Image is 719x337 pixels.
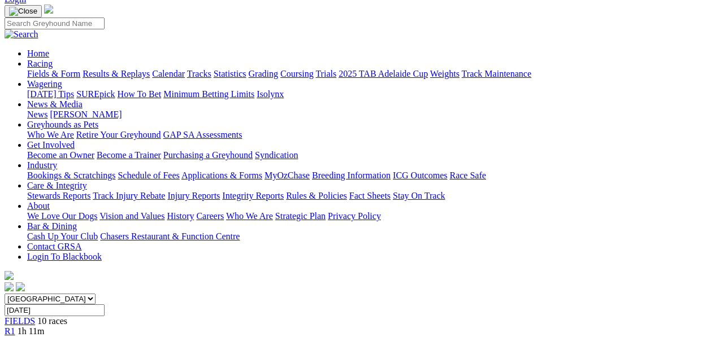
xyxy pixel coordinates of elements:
[275,211,326,221] a: Strategic Plan
[27,252,102,261] a: Login To Blackbook
[37,316,67,326] span: 10 races
[5,282,14,291] img: facebook.svg
[27,191,90,200] a: Stewards Reports
[167,191,220,200] a: Injury Reports
[27,150,94,160] a: Become an Owner
[5,5,42,17] button: Toggle navigation
[163,130,242,139] a: GAP SA Assessments
[167,211,194,221] a: History
[339,69,428,78] a: 2025 TAB Adelaide Cup
[257,89,284,99] a: Isolynx
[27,89,714,99] div: Wagering
[27,89,74,99] a: [DATE] Tips
[27,150,714,160] div: Get Involved
[76,89,115,99] a: SUREpick
[5,271,14,280] img: logo-grsa-white.png
[222,191,284,200] a: Integrity Reports
[393,191,445,200] a: Stay On Track
[9,7,37,16] img: Close
[181,170,262,180] a: Applications & Forms
[27,99,83,109] a: News & Media
[5,326,15,336] a: R1
[27,59,53,68] a: Racing
[27,130,714,140] div: Greyhounds as Pets
[27,170,714,181] div: Industry
[163,150,253,160] a: Purchasing a Greyhound
[196,211,224,221] a: Careers
[5,29,38,40] img: Search
[100,231,240,241] a: Chasers Restaurant & Function Centre
[93,191,165,200] a: Track Injury Rebate
[27,110,47,119] a: News
[50,110,122,119] a: [PERSON_NAME]
[349,191,391,200] a: Fact Sheets
[27,69,80,78] a: Fields & Form
[393,170,447,180] a: ICG Outcomes
[27,69,714,79] div: Racing
[462,69,531,78] a: Track Maintenance
[44,5,53,14] img: logo-grsa-white.png
[27,49,49,58] a: Home
[16,282,25,291] img: twitter.svg
[286,191,347,200] a: Rules & Policies
[312,170,391,180] a: Breeding Information
[5,316,35,326] a: FIELDS
[118,89,162,99] a: How To Bet
[152,69,185,78] a: Calendar
[27,191,714,201] div: Care & Integrity
[328,211,381,221] a: Privacy Policy
[27,221,77,231] a: Bar & Dining
[449,170,486,180] a: Race Safe
[27,160,57,170] a: Industry
[430,69,460,78] a: Weights
[255,150,298,160] a: Syndication
[187,69,211,78] a: Tracks
[99,211,164,221] a: Vision and Values
[27,181,87,190] a: Care & Integrity
[27,120,98,129] a: Greyhounds as Pets
[27,201,50,211] a: About
[315,69,336,78] a: Trials
[249,69,278,78] a: Grading
[163,89,254,99] a: Minimum Betting Limits
[27,242,81,251] a: Contact GRSA
[27,130,74,139] a: Who We Are
[27,211,714,221] div: About
[280,69,314,78] a: Coursing
[226,211,273,221] a: Who We Are
[27,170,115,180] a: Bookings & Scratchings
[265,170,310,180] a: MyOzChase
[27,231,98,241] a: Cash Up Your Club
[214,69,246,78] a: Statistics
[18,326,45,336] span: 1h 11m
[5,17,105,29] input: Search
[97,150,161,160] a: Become a Trainer
[27,79,62,89] a: Wagering
[27,211,97,221] a: We Love Our Dogs
[76,130,161,139] a: Retire Your Greyhound
[27,110,714,120] div: News & Media
[118,170,179,180] a: Schedule of Fees
[27,140,75,150] a: Get Involved
[27,231,714,242] div: Bar & Dining
[83,69,150,78] a: Results & Replays
[5,304,105,316] input: Select date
